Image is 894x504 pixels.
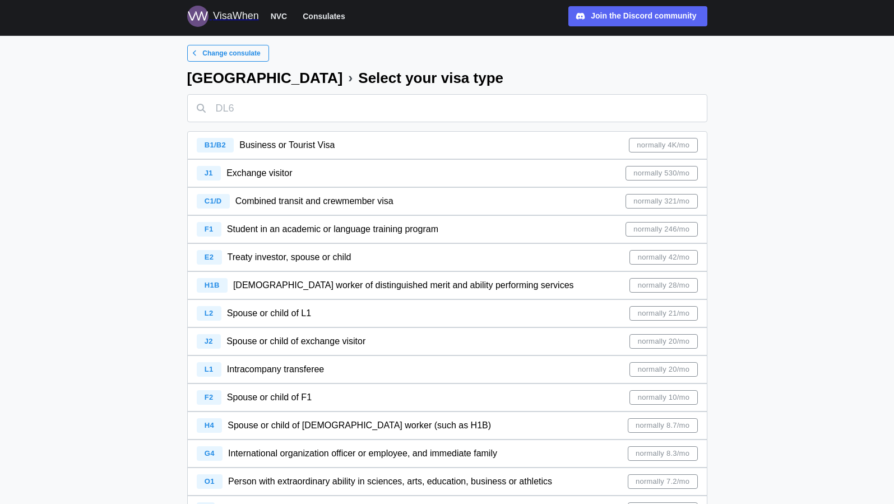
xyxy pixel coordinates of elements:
[205,365,214,373] span: L1
[187,94,707,122] input: DL6
[348,71,353,85] div: ›
[636,419,689,432] span: normally 8.7/mo
[205,393,214,401] span: F2
[633,223,689,236] span: normally 246/mo
[187,6,259,27] a: Logo for VisaWhen VisaWhen
[187,327,707,355] a: J2 Spouse or child of exchange visitornormally 20/mo
[187,440,707,468] a: G4 International organization officer or employee, and immediate familynormally 8.3/mo
[187,411,707,440] a: H4 Spouse or child of [DEMOGRAPHIC_DATA] worker (such as H1B)normally 8.7/mo
[205,449,215,457] span: G4
[213,8,259,24] div: VisaWhen
[271,10,288,23] span: NVC
[636,447,689,460] span: normally 8.3/mo
[239,140,335,150] span: Business or Tourist Visa
[568,6,707,26] a: Join the Discord community
[187,243,707,271] a: E2 Treaty investor, spouse or childnormally 42/mo
[187,187,707,215] a: C1/D Combined transit and crewmember visanormally 321/mo
[591,10,696,22] div: Join the Discord community
[187,299,707,327] a: L2 Spouse or child of L1normally 21/mo
[187,215,707,243] a: F1 Student in an academic or language training programnormally 246/mo
[638,335,689,348] span: normally 20/mo
[205,169,213,177] span: J1
[636,475,689,488] span: normally 7.2/mo
[228,252,351,262] span: Treaty investor, spouse or child
[233,280,574,290] span: [DEMOGRAPHIC_DATA] worker of distinguished merit and ability performing services
[205,421,214,429] span: H4
[205,337,213,345] span: J2
[633,195,689,208] span: normally 321/mo
[205,309,214,317] span: L2
[227,308,311,318] span: Spouse or child of L1
[227,392,312,402] span: Spouse or child of F1
[638,251,689,264] span: normally 42/mo
[202,45,260,61] span: Change consulate
[205,225,214,233] span: F1
[187,468,707,496] a: O1 Person with extraordinary ability in sciences, arts, education, business or athleticsnormally ...
[187,383,707,411] a: F2 Spouse or child of F1normally 10/mo
[227,224,438,234] span: Student in an academic or language training program
[235,196,393,206] span: Combined transit and crewmember visa
[226,336,365,346] span: Spouse or child of exchange visitor
[187,271,707,299] a: H1B [DEMOGRAPHIC_DATA] worker of distinguished merit and ability performing servicesnormally 28/mo
[205,253,214,261] span: E2
[638,279,689,292] span: normally 28/mo
[638,363,689,376] span: normally 20/mo
[187,159,707,187] a: J1 Exchange visitornormally 530/mo
[187,6,209,27] img: Logo for VisaWhen
[227,364,324,374] span: Intracompany transferee
[205,197,222,205] span: C1/D
[187,45,269,62] a: Change consulate
[187,355,707,383] a: L1 Intracompany transfereenormally 20/mo
[303,10,345,23] span: Consulates
[358,71,503,85] div: Select your visa type
[638,307,689,320] span: normally 21/mo
[187,71,343,85] div: [GEOGRAPHIC_DATA]
[205,281,220,289] span: H1B
[638,391,689,404] span: normally 10/mo
[298,9,350,24] button: Consulates
[633,167,689,180] span: normally 530/mo
[228,448,497,458] span: International organization officer or employee, and immediate family
[187,131,707,159] a: B1/B2 Business or Tourist Visanormally 4K/mo
[205,141,226,149] span: B1/B2
[228,420,491,430] span: Spouse or child of [DEMOGRAPHIC_DATA] worker (such as H1B)
[637,138,689,152] span: normally 4K/mo
[226,168,292,178] span: Exchange visitor
[205,477,215,485] span: O1
[266,9,293,24] button: NVC
[228,477,552,486] span: Person with extraordinary ability in sciences, arts, education, business or athletics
